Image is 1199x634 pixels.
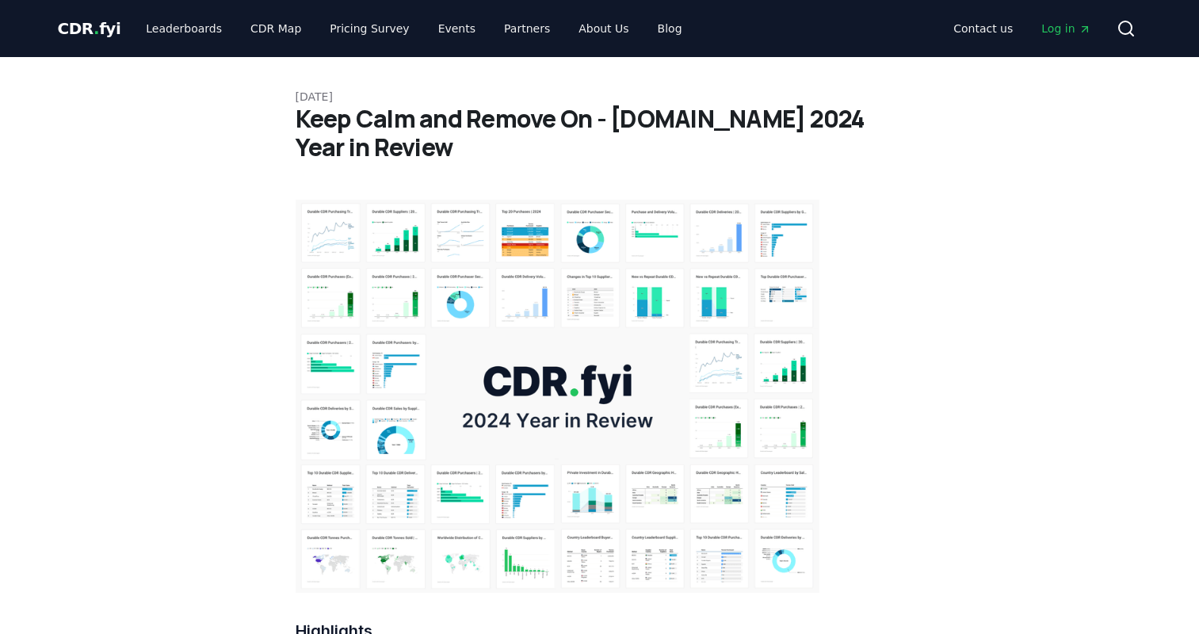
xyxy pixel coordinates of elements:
a: Contact us [941,14,1025,43]
h1: Keep Calm and Remove On - [DOMAIN_NAME] 2024 Year in Review [296,105,904,162]
a: CDR.fyi [58,17,121,40]
a: Partners [491,14,563,43]
a: CDR Map [238,14,314,43]
a: About Us [566,14,641,43]
img: blog post image [296,200,820,593]
a: Log in [1029,14,1103,43]
a: Leaderboards [133,14,235,43]
a: Pricing Survey [317,14,422,43]
span: CDR fyi [58,19,121,38]
p: [DATE] [296,89,904,105]
nav: Main [133,14,694,43]
a: Blog [645,14,695,43]
a: Events [426,14,488,43]
nav: Main [941,14,1103,43]
span: Log in [1041,21,1090,36]
span: . [94,19,99,38]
